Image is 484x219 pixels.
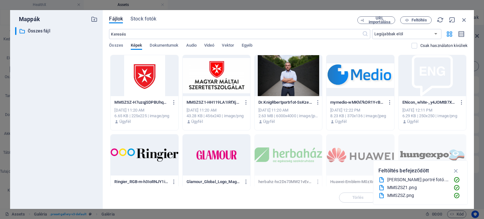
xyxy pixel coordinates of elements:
span: Videó [204,42,214,50]
div: MMSZSZ.png [387,192,448,199]
p: Ügyfél [335,119,347,124]
div: 6.65 KB | 225x225 | image/png [114,113,174,119]
div: 2.63 MB | 6000x4000 | image/jpeg [258,113,318,119]
div: Ez a fájl már ki lett választva vagy nem támogatott ebben az elemben [255,135,322,176]
span: Összes [109,42,123,50]
p: Összes fájl [28,27,86,35]
p: MMSZSZ1-HH119LA1IRfXjUKRqs1s8w.png [187,100,241,105]
p: mymedio-wMKhl7kDR1Y-rB_gbmPo3A.jpg [330,100,384,105]
button: URL importálása [357,16,395,24]
div: MMSZSZ1.png [387,184,448,191]
div: [DATE] 11:20 AM [187,107,246,113]
button: Feltöltés [400,16,432,24]
div: 8.23 KB | 370x136 | image/jpeg [330,113,390,119]
p: Feltöltés befejeződött [378,167,429,175]
p: Csak azokat a fájlokat jeleníti meg, amelyek nincsenek használatban a weboldalon. Az ebben a munk... [420,43,468,49]
div: [PERSON_NAME] portré fotó.jpg [387,176,448,183]
div: [DATE] 12:22 PM [330,107,390,113]
p: herbahz-hx2Ds73MW21vEvyifPBSBg.png [258,179,313,185]
span: URL importálása [367,16,392,24]
span: Audio [186,42,197,50]
i: Új mappa létrehozása [91,16,98,23]
div: [DATE] 11:20 AM [114,107,174,113]
div: [DATE] 12:11 PM [402,107,462,113]
p: Ügyfél [119,119,131,124]
div: 6.29 KB | 250x250 | image/png [402,113,462,119]
div: [DATE] 11:20 AM [258,107,318,113]
span: Egyéb [242,42,252,50]
i: Minimalizálás [449,16,456,23]
div: Ez a fájl már ki lett választva vagy nem támogatott ebben az elemben [399,135,466,176]
p: Ringier_RGB-m-h3IoRNJY1iqzF-SEC5aw.png [114,179,169,185]
span: Stock fotók [130,15,156,23]
div: Ez a fájl már ki lett választva vagy nem támogatott ebben az elemben [326,135,394,176]
p: Huawei-Emblem-M0zXnJ8glALNH7XONnc_uQ.png [330,179,384,185]
span: Feltöltés [412,18,427,22]
i: Bezárás [461,16,468,23]
span: Dokumentumok [150,42,178,50]
p: Ügyfél [407,119,419,124]
p: Ügyfél [263,119,275,124]
a: Skip to main content [3,3,44,8]
p: Dr.KnigRbertportrfot-SsKzeKlvKdYxhuFDTvyN2w.jpg [258,100,313,105]
span: Képek [131,42,142,50]
div: 43.28 KB | 456x240 | image/png [187,113,246,119]
div: ​ [15,27,16,35]
p: ENicon_white-_y4JOMtB7Xypa7j1B_G-rQ.png [402,100,457,105]
span: Fájlok [109,15,123,23]
p: Ügyfél [191,119,203,124]
i: Újratöltés [437,16,444,23]
p: Glamour_Global_Logo_Magenta_Final800x800-gSsB3n4hJyyQQFexPBXNcA.png [187,179,241,185]
p: Mappák [15,15,40,23]
p: MMSZSZ-H7uzqjSDPBUhqc-oUI6pYQ.png [114,100,169,105]
span: Vektor [222,42,234,50]
input: Keresés [109,29,362,39]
